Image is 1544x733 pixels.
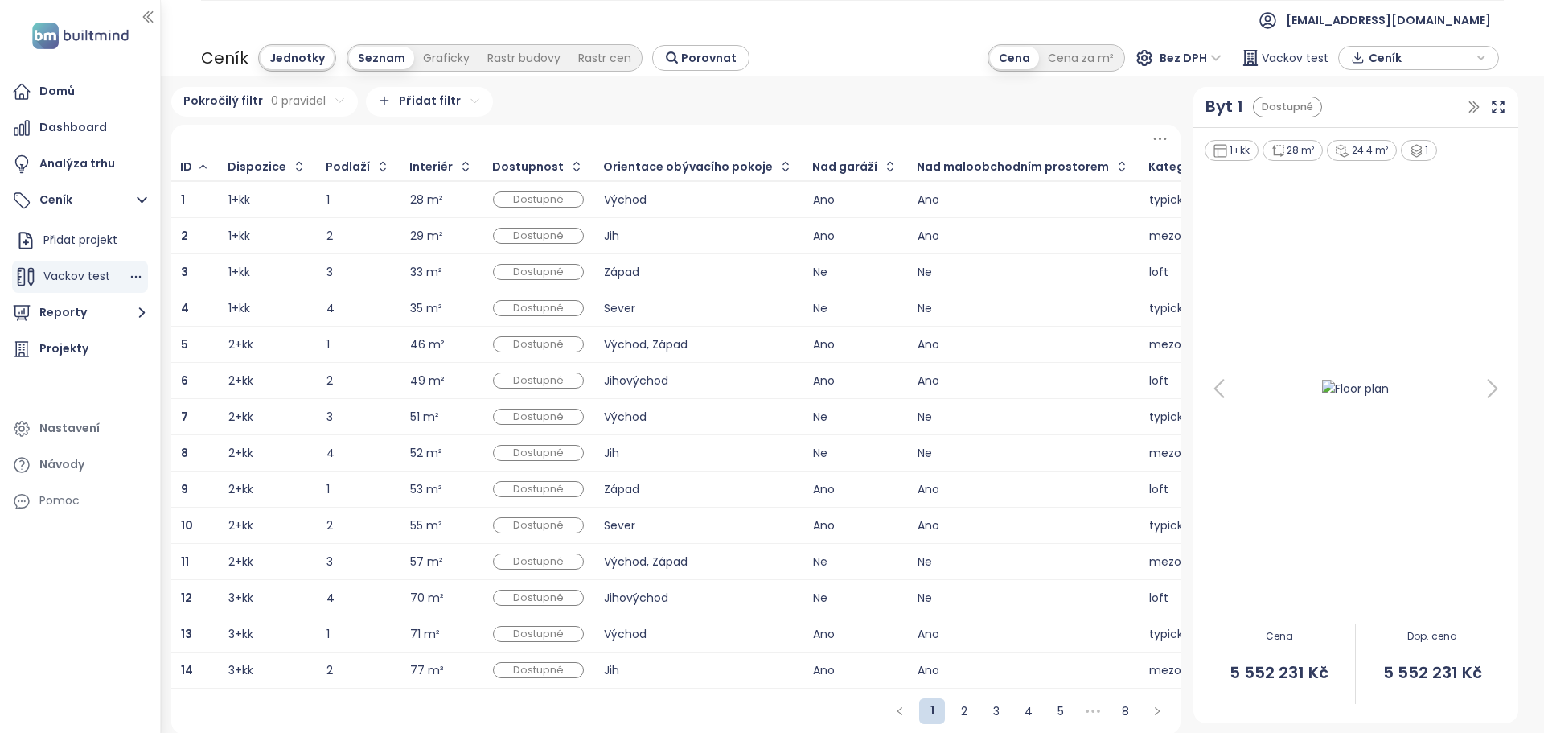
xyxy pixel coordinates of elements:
div: mezonet [1149,665,1228,676]
div: Nad maloobchodním prostorem [917,162,1109,172]
a: 7 [181,412,188,422]
div: Ne [813,557,897,567]
div: Dostupné [493,517,584,534]
div: Podlaží [326,162,370,172]
div: 1+kk [228,231,250,241]
div: Ano [918,629,1129,640]
div: 2+kk [228,557,253,567]
div: Pomoc [8,485,152,517]
div: Ano [918,195,1129,205]
a: Byt 1 [1205,94,1243,119]
div: Východ [604,412,793,422]
div: typický [1149,303,1228,314]
div: 35 m² [410,303,442,314]
div: Dostupné [493,373,584,389]
div: Ano [813,484,897,495]
div: Analýza trhu [39,154,115,174]
div: Ne [813,593,897,603]
div: Ano [813,665,897,676]
div: Sever [604,521,793,531]
a: Domů [8,76,152,108]
div: Seznam [349,47,414,69]
div: 1 [326,629,390,640]
b: 3 [181,264,188,280]
b: 6 [181,373,188,389]
div: mezonet [1149,340,1228,350]
span: Cena [1203,629,1356,644]
div: Sever [604,303,793,314]
b: 9 [181,481,188,497]
div: Nastavení [39,418,100,439]
div: 3 [326,412,390,422]
span: [EMAIL_ADDRESS][DOMAIN_NAME] [1286,1,1491,39]
div: Pomoc [39,491,80,511]
div: button [1347,46,1490,70]
a: 5 [181,340,188,350]
div: 2+kk [228,521,253,531]
div: 70 m² [410,593,444,603]
div: Orientace obývacího pokoje [603,162,773,172]
div: Dostupné [493,409,584,426]
div: 1 [326,340,390,350]
div: loft [1149,484,1228,495]
div: Kategorie [1148,162,1208,172]
a: 4 [1016,699,1041,723]
div: Dostupné [493,264,584,281]
div: Jih [604,665,793,676]
div: Ceník [201,43,248,72]
span: Ceník [1369,46,1472,70]
li: Následujících 5 stran [1080,698,1106,724]
div: Nad garáží [812,162,877,172]
div: Dostupné [493,191,584,208]
div: 3+kk [228,629,253,640]
div: Cena [990,47,1039,69]
b: 4 [181,300,189,316]
div: Ano [918,484,1129,495]
div: 3+kk [228,665,253,676]
div: 4 [326,448,390,459]
b: 14 [181,662,193,678]
li: 2 [951,698,977,724]
b: 2 [181,228,188,244]
div: 28 m² [410,195,443,205]
div: Jihovýchod [604,376,793,386]
div: Dostupné [493,590,584,607]
div: 1+kk [228,267,250,278]
a: 10 [181,521,193,531]
div: 49 m² [410,376,445,386]
div: Dispozice [228,162,286,172]
div: 29 m² [410,231,443,241]
img: logo [27,19,133,52]
div: 51 m² [410,412,439,422]
li: 8 [1112,698,1138,724]
a: 2 [181,231,188,241]
div: 3+kk [228,593,253,603]
div: Pokročilý filtr [171,87,358,117]
div: Dostupné [493,228,584,245]
div: Jih [604,231,793,241]
div: ID [180,162,192,172]
div: 2+kk [228,340,253,350]
div: loft [1149,267,1228,278]
a: 1 [181,195,185,205]
div: Ne [813,448,897,459]
div: Dostupnost [492,162,564,172]
div: 1 [326,195,390,205]
div: 55 m² [410,521,442,531]
span: Dop. cena [1356,629,1509,644]
button: left [887,698,913,724]
span: Vackov test [43,268,110,284]
span: Bez DPH [1160,46,1222,70]
a: 8 [181,448,188,459]
span: 5 552 231 Kč [1356,661,1509,686]
div: Domů [39,81,75,101]
span: 5 552 231 Kč [1203,661,1356,686]
div: Ano [813,521,897,531]
div: Ano [813,376,897,386]
div: Západ [604,267,793,278]
div: Východ, Západ [604,557,793,567]
div: Rastr cen [569,47,640,69]
div: Rastr budovy [478,47,569,69]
